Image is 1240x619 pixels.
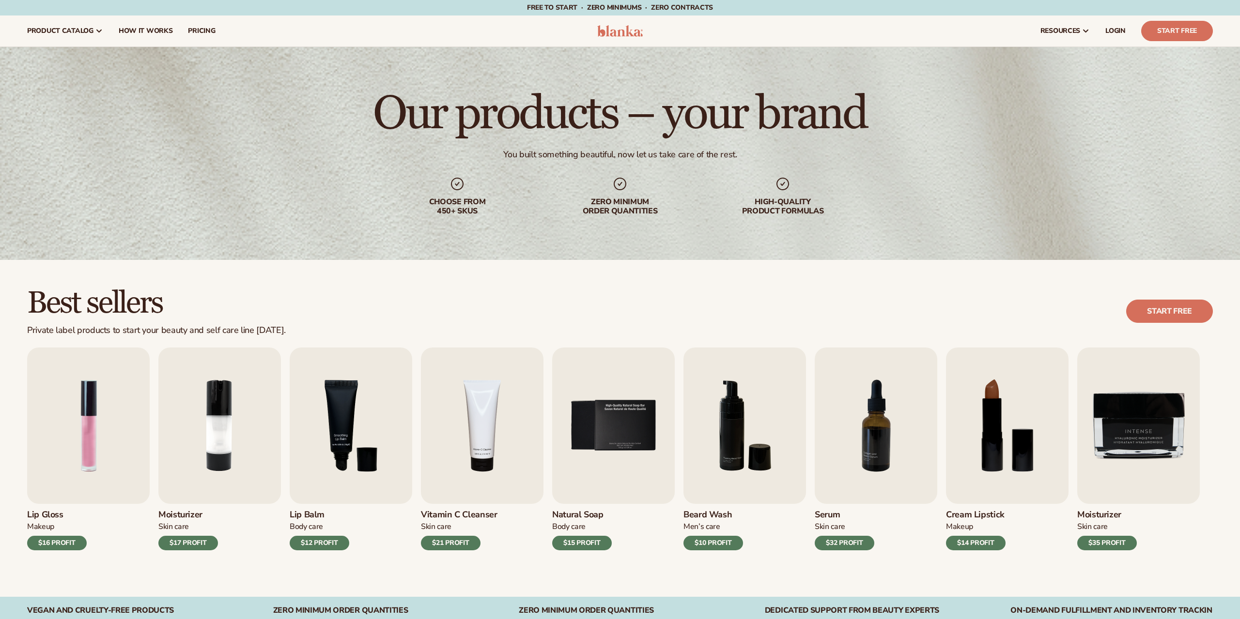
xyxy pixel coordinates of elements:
div: High-quality product formulas [721,197,845,216]
a: Nature bar of soap. Natural Soap Body Care $15 PROFIT [552,347,675,550]
span: How It Works [119,27,173,35]
div: Skin Care [1077,522,1137,532]
div: Body Care [552,522,612,532]
a: Start free [1126,300,1213,323]
div: Zero minimum order quantities [558,197,682,216]
div: $21 PROFIT [421,536,480,550]
h3: Beard Wash [683,510,743,520]
a: pricing [180,15,223,46]
div: Vegan and Cruelty-Free Products [27,606,264,615]
div: Body Care [290,522,349,532]
h3: Moisturizer [1077,510,1137,520]
div: Skin Care [815,522,874,532]
h3: Natural Soap [552,510,612,520]
div: Zero Minimum Order QuantitieS [273,606,511,615]
a: How It Works [111,15,181,46]
h3: Lip Balm [290,510,349,520]
div: Men’s Care [683,522,743,532]
a: Pink lip gloss. Lip Gloss Makeup $16 PROFIT [27,347,150,550]
div: $16 PROFIT [27,536,87,550]
div: Skin Care [158,522,218,532]
div: $12 PROFIT [290,536,349,550]
div: Zero Minimum Order QuantitieS [519,606,756,615]
a: Luxury cream lipstick. Cream Lipstick Makeup $14 PROFIT [946,347,1069,550]
div: Makeup [946,522,1006,532]
span: LOGIN [1105,27,1126,35]
span: resources [1040,27,1080,35]
img: logo [597,25,643,37]
a: Moisturizer. Moisturizer Skin Care $35 PROFIT [1077,347,1200,550]
span: Free to start · ZERO minimums · ZERO contracts [527,3,713,12]
a: LOGIN [1098,15,1133,46]
div: Private label products to start your beauty and self care line [DATE]. [27,325,286,336]
div: Dedicated Support From Beauty Experts [765,606,1002,615]
h2: Best sellers [27,287,286,319]
a: product catalog [19,15,111,46]
a: Vitamin c cleanser. Vitamin C Cleanser Skin Care $21 PROFIT [421,347,543,550]
div: Makeup [27,522,87,532]
h3: Serum [815,510,874,520]
div: $10 PROFIT [683,536,743,550]
div: Choose from 450+ Skus [395,197,519,216]
a: Collagen and retinol serum. Serum Skin Care $32 PROFIT [815,347,937,550]
span: product catalog [27,27,93,35]
a: Moisturizing lotion. Moisturizer Skin Care $17 PROFIT [158,347,281,550]
a: Foaming beard wash. Beard Wash Men’s Care $10 PROFIT [683,347,806,550]
a: Smoothing lip balm. Lip Balm Body Care $12 PROFIT [290,347,412,550]
h3: Lip Gloss [27,510,87,520]
div: $14 PROFIT [946,536,1006,550]
a: resources [1033,15,1098,46]
h3: Vitamin C Cleanser [421,510,497,520]
h1: Our products – your brand [373,91,867,137]
div: Skin Care [421,522,497,532]
div: You built something beautiful, now let us take care of the rest. [503,149,737,160]
h3: Moisturizer [158,510,218,520]
h3: Cream Lipstick [946,510,1006,520]
div: $32 PROFIT [815,536,874,550]
div: $15 PROFIT [552,536,612,550]
div: $17 PROFIT [158,536,218,550]
a: Start Free [1141,21,1213,41]
span: pricing [188,27,215,35]
div: $35 PROFIT [1077,536,1137,550]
